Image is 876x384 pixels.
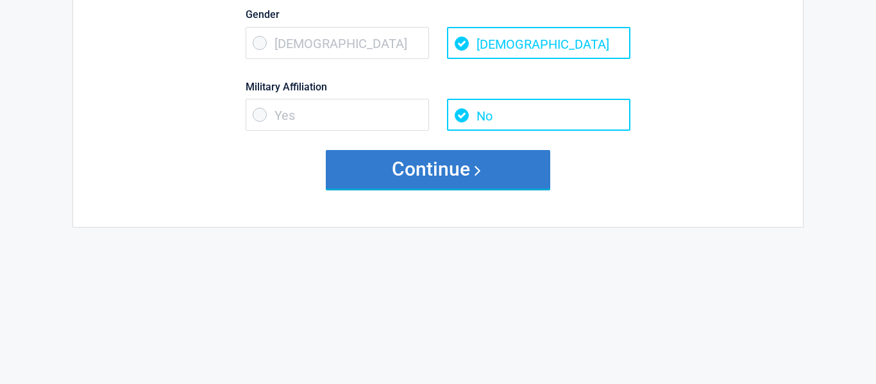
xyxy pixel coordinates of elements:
span: No [447,99,630,131]
label: Gender [246,6,630,23]
label: Military Affiliation [246,78,630,96]
span: Yes [246,99,429,131]
span: [DEMOGRAPHIC_DATA] [447,27,630,59]
span: [DEMOGRAPHIC_DATA] [246,27,429,59]
button: Continue [326,150,550,188]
